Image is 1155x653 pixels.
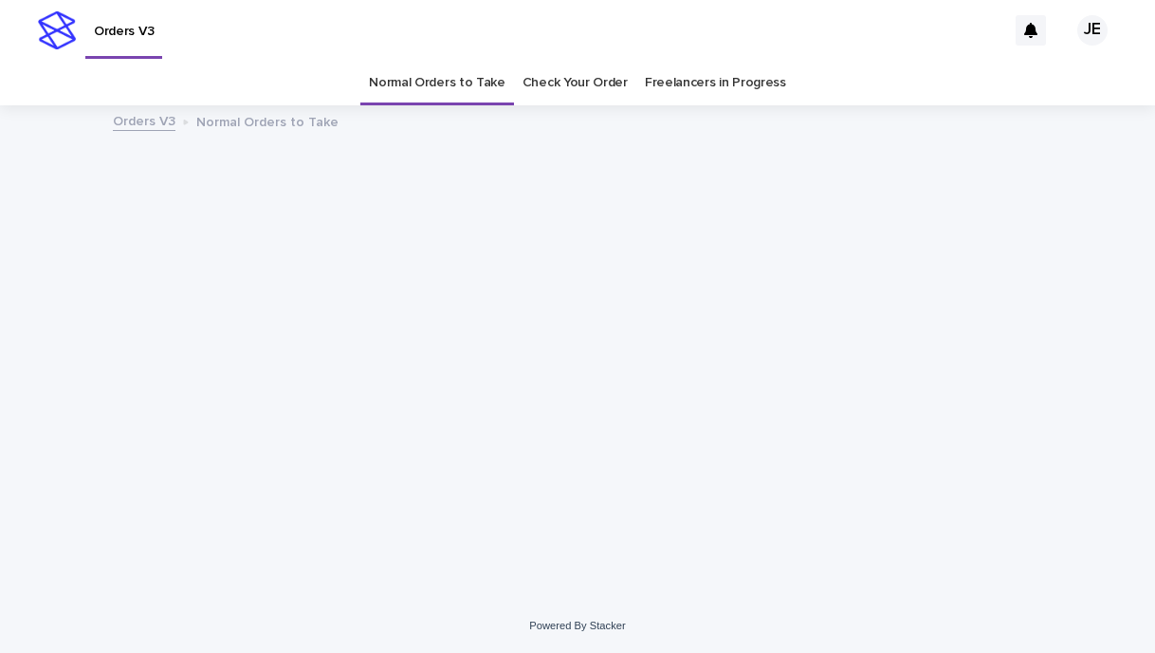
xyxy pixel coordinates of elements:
a: Check Your Order [522,61,628,105]
a: Normal Orders to Take [369,61,505,105]
div: JE [1077,15,1108,46]
p: Normal Orders to Take [196,110,339,131]
a: Powered By Stacker [529,620,625,631]
a: Orders V3 [113,109,175,131]
a: Freelancers in Progress [645,61,786,105]
img: stacker-logo-s-only.png [38,11,76,49]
